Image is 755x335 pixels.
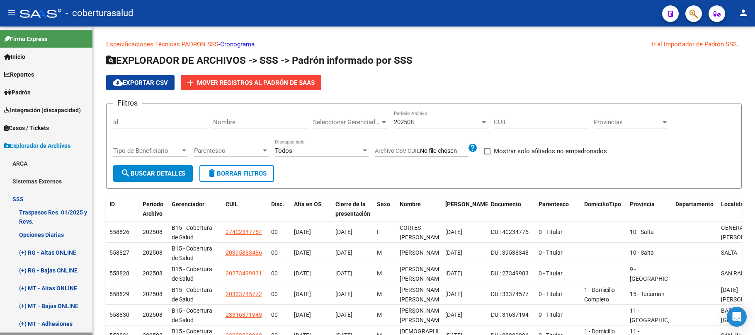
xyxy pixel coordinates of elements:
span: SAN RAFAEL [721,270,754,277]
datatable-header-cell: Departamento [672,195,718,223]
span: DU : 33374577 [491,291,529,297]
mat-icon: menu [7,8,17,18]
div: 00 [271,248,287,258]
div: 00 [271,310,287,320]
h3: Filtros [113,97,142,109]
span: Parentesco [194,147,261,154]
span: Archivo CSV CUIL [375,147,420,154]
datatable-header-cell: Alta en OS [291,195,332,223]
datatable-header-cell: Documento [488,195,535,223]
datatable-header-cell: Cierre de la presentación [332,195,374,223]
span: CORTES [PERSON_NAME] [400,224,444,241]
span: 10 - Salta [630,249,654,256]
span: [DATE] [445,249,462,256]
button: Mover registros al PADRÓN de SAAS [181,75,321,90]
span: 558828 [109,270,129,277]
a: Especificaciones Técnicas PADRON SSS [106,41,218,48]
span: 202508 [143,229,163,235]
span: B15 - Cobertura de Salud [172,245,212,261]
span: - coberturasalud [66,4,133,22]
span: [DATE] [335,249,352,256]
span: 0 - Titular [539,311,563,318]
span: Documento [491,201,521,207]
span: [DATE] [294,270,311,277]
span: DU : 39538348 [491,249,529,256]
span: Borrar Filtros [207,170,267,177]
datatable-header-cell: Nombre [396,195,442,223]
mat-icon: search [121,168,131,178]
span: DU : 40234775 [491,229,529,235]
span: [DATE] [335,270,352,277]
span: 20273499831 [226,270,262,277]
span: EXPLORADOR DE ARCHIVOS -> SSS -> Padrón informado por SSS [106,55,413,66]
span: [DATE] [294,291,311,297]
button: Buscar Detalles [113,165,193,182]
span: Mover registros al PADRÓN de SAAS [197,79,315,87]
span: Parentesco [539,201,569,207]
span: F [377,229,380,235]
span: M [377,249,382,256]
span: Buscar Detalles [121,170,185,177]
datatable-header-cell: Fecha Nac. [442,195,488,223]
span: DomicilioTipo [584,201,621,207]
span: Firma Express [4,34,47,43]
span: Explorador de Archivos [4,141,70,150]
span: Localidad [721,201,747,207]
datatable-header-cell: Período Archivo [139,195,168,223]
span: B15 - Cobertura de Salud [172,224,212,241]
button: Exportar CSV [106,75,175,90]
span: ID [109,201,115,207]
datatable-header-cell: Sexo [374,195,396,223]
span: 20395383486 [226,249,262,256]
span: Reportes [4,70,34,79]
span: [DATE] [294,311,311,318]
span: [DATE] [294,249,311,256]
span: Seleccionar Gerenciador [313,118,380,126]
span: DU : 31637194 [491,311,529,318]
span: [DATE] [294,229,311,235]
datatable-header-cell: Parentesco [535,195,581,223]
span: [DATE] [445,270,462,277]
datatable-header-cell: ID [106,195,139,223]
span: 27402347754 [226,229,262,235]
span: [PERSON_NAME]. [445,201,492,207]
span: M [377,311,382,318]
span: Disc. [271,201,284,207]
input: Archivo CSV CUIL [420,147,468,155]
span: 10 - Salta [630,229,654,235]
datatable-header-cell: Gerenciador [168,195,222,223]
span: SALTA [721,249,737,256]
span: [DATE] [335,291,352,297]
span: 558827 [109,249,129,256]
mat-icon: add [185,78,195,88]
span: [DATE] [445,291,462,297]
span: Tipo de Beneficiario [113,147,180,154]
span: 202508 [143,249,163,256]
datatable-header-cell: Disc. [268,195,291,223]
span: 202508 [143,291,163,297]
span: 0 - Titular [539,229,563,235]
div: 00 [271,227,287,237]
span: Provincias [594,118,661,126]
mat-icon: cloud_download [113,77,123,87]
span: Departamento [675,201,714,207]
span: 11 - [GEOGRAPHIC_DATA][PERSON_NAME] [630,307,686,333]
span: 15 - Tucuman [630,291,665,297]
span: [PERSON_NAME] [PERSON_NAME] [400,266,444,282]
span: Padrón [4,88,31,97]
span: [DATE] [445,311,462,318]
mat-icon: person [738,8,748,18]
span: 23316371949 [226,311,262,318]
p: - [106,40,742,49]
span: 0 - Titular [539,291,563,297]
span: Sexo [377,201,390,207]
div: Ir al importador de Padrón SSS... [652,40,742,49]
span: B15 - Cobertura de Salud [172,266,212,282]
span: 558830 [109,311,129,318]
span: [PERSON_NAME] [PERSON_NAME] [400,287,444,303]
button: Borrar Filtros [199,165,274,182]
datatable-header-cell: CUIL [222,195,268,223]
span: Integración (discapacidad) [4,106,81,115]
datatable-header-cell: Provincia [626,195,672,223]
span: B15 - Cobertura de Salud [172,287,212,303]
